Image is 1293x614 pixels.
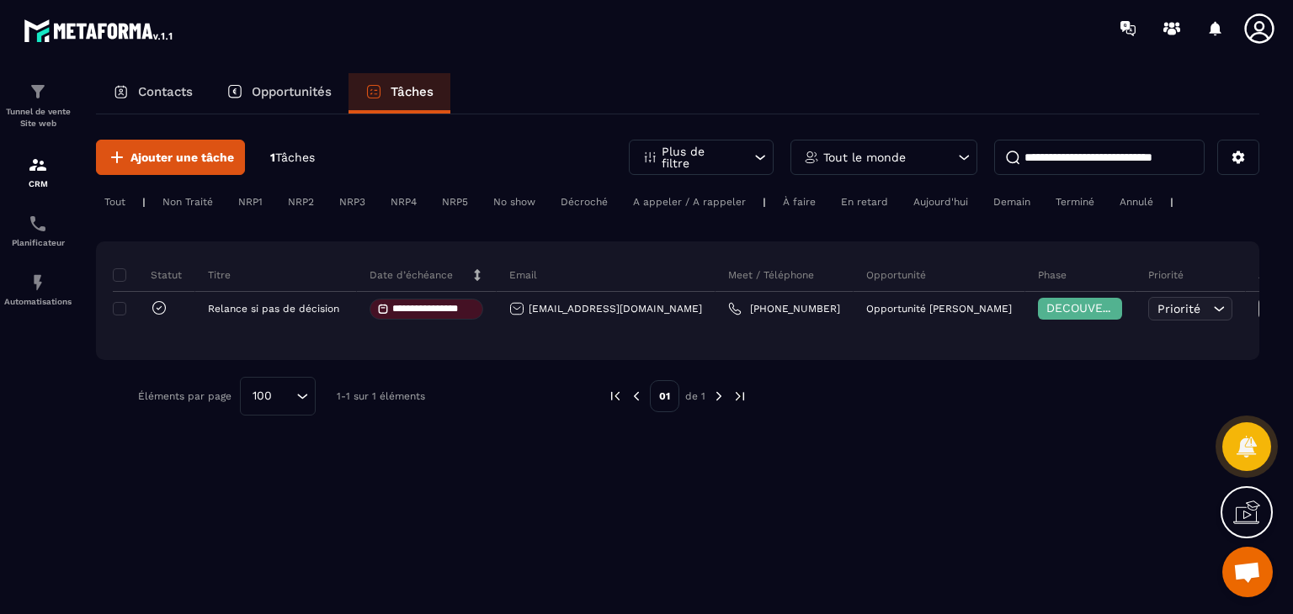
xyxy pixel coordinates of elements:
[28,82,48,102] img: formation
[28,214,48,234] img: scheduler
[833,192,897,212] div: En retard
[4,238,72,247] p: Planificateur
[1157,302,1200,315] span: Priorité
[1258,268,1290,282] p: Action
[608,389,623,404] img: prev
[247,387,278,405] span: 100
[763,196,766,208] p: |
[28,155,48,175] img: formation
[382,192,425,212] div: NRP4
[275,151,315,164] span: Tâches
[866,268,926,282] p: Opportunité
[337,390,425,402] p: 1-1 sur 1 éléments
[4,260,72,319] a: automationsautomationsAutomatisations
[774,192,824,212] div: À faire
[4,69,72,142] a: formationformationTunnel de vente Site web
[391,84,434,99] p: Tâches
[24,15,175,45] img: logo
[252,84,332,99] p: Opportunités
[270,150,315,166] p: 1
[629,389,644,404] img: prev
[728,268,814,282] p: Meet / Téléphone
[685,389,705,403] p: de 1
[4,297,72,306] p: Automatisations
[1047,192,1103,212] div: Terminé
[4,179,72,188] p: CRM
[240,377,316,416] div: Search for option
[728,302,840,315] a: [PHONE_NUMBER]
[96,192,134,212] div: Tout
[4,142,72,201] a: formationformationCRM
[4,201,72,260] a: schedulerschedulerPlanificateur
[210,73,349,114] a: Opportunités
[732,389,748,404] img: next
[905,192,976,212] div: Aujourd'hui
[208,268,231,282] p: Titre
[138,390,231,402] p: Éléments par page
[1148,268,1184,282] p: Priorité
[130,149,234,166] span: Ajouter une tâche
[434,192,476,212] div: NRP5
[1038,268,1067,282] p: Phase
[552,192,616,212] div: Décroché
[117,268,182,282] p: Statut
[279,192,322,212] div: NRP2
[711,389,726,404] img: next
[28,273,48,293] img: automations
[349,73,450,114] a: Tâches
[142,196,146,208] p: |
[138,84,193,99] p: Contacts
[278,387,292,405] input: Search for option
[96,140,245,175] button: Ajouter une tâche
[230,192,271,212] div: NRP1
[866,303,1012,315] p: Opportunité [PERSON_NAME]
[154,192,221,212] div: Non Traité
[509,268,537,282] p: Email
[1046,301,1211,315] span: DECOUVERTE APPROFONDIE
[1222,547,1273,597] div: Ouvrir le chat
[662,146,736,169] p: Plus de filtre
[823,151,906,163] p: Tout le monde
[331,192,374,212] div: NRP3
[96,73,210,114] a: Contacts
[208,303,339,315] p: Relance si pas de décision
[1170,196,1173,208] p: |
[650,380,679,412] p: 01
[485,192,544,212] div: No show
[4,106,72,130] p: Tunnel de vente Site web
[985,192,1039,212] div: Demain
[625,192,754,212] div: A appeler / A rappeler
[1111,192,1162,212] div: Annulé
[370,268,453,282] p: Date d’échéance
